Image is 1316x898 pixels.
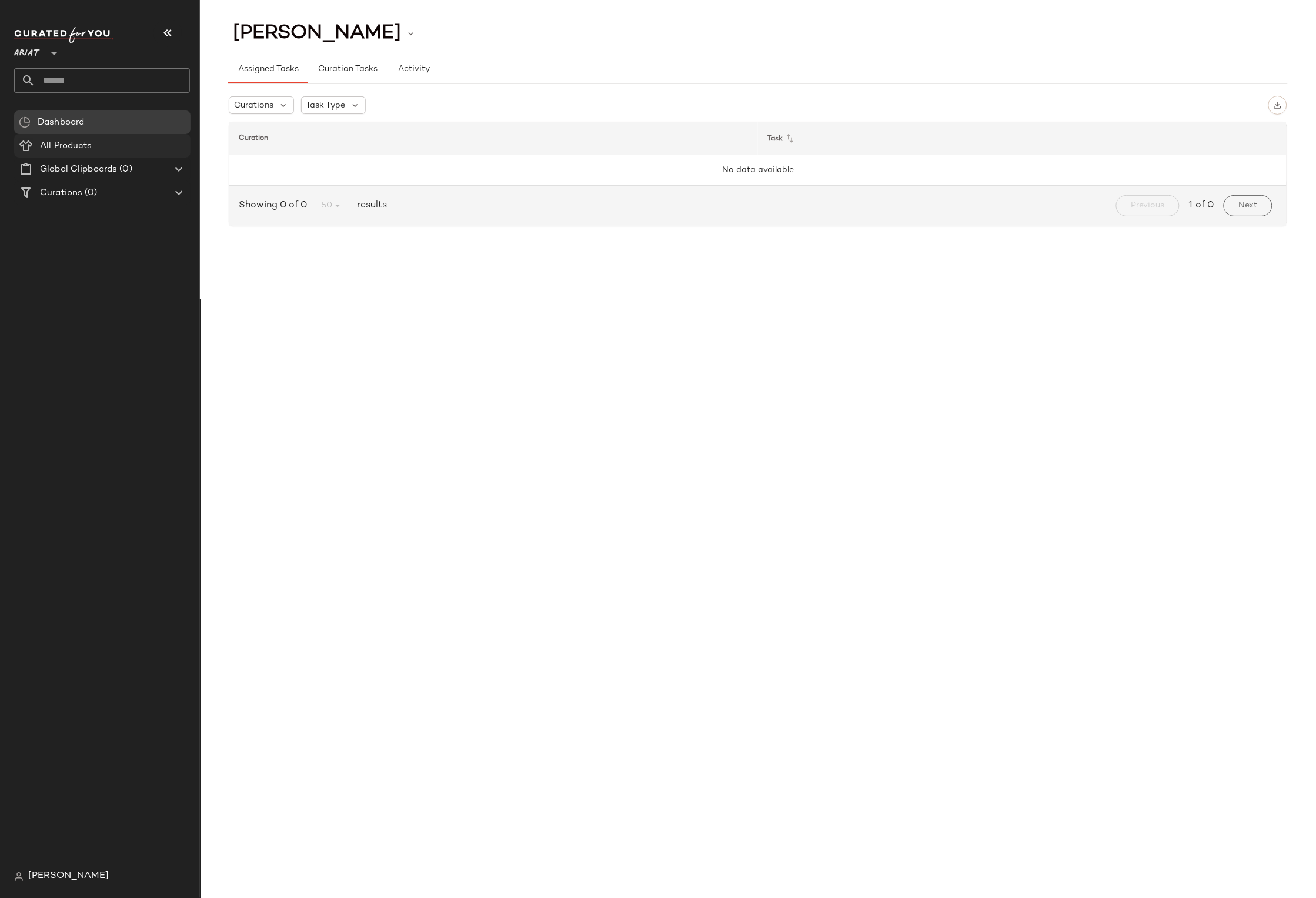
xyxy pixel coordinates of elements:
span: Activity [398,65,430,74]
span: 1 of 0 [1189,199,1214,213]
span: Next [1238,201,1258,210]
th: Task [758,122,1287,155]
span: (0) [82,186,97,200]
img: cfy_white_logo.C9jOOHJF.svg [14,27,114,43]
img: svg%3e [1274,101,1282,109]
span: Task Type [306,99,346,112]
img: svg%3e [14,872,24,882]
span: All Products [40,139,92,153]
span: (0) [117,163,132,176]
button: Next [1224,195,1272,216]
span: Assigned Tasks [238,65,299,74]
img: svg%3e [19,116,31,128]
span: [PERSON_NAME] [233,22,401,45]
span: results [352,199,387,213]
span: Curation Tasks [318,65,378,74]
span: [PERSON_NAME] [28,870,109,884]
span: Curations [40,186,82,200]
span: Global Clipboards [40,163,117,176]
span: Showing 0 of 0 [239,199,312,213]
span: Ariat [14,40,40,61]
span: Dashboard [38,116,84,129]
span: Curations [234,99,273,112]
th: Curation [229,122,758,155]
td: No data available [229,155,1287,186]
